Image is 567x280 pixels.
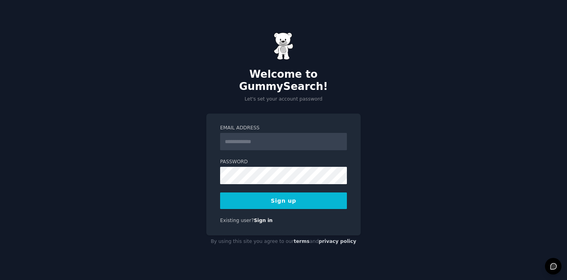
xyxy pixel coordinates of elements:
[254,218,273,223] a: Sign in
[294,239,309,244] a: terms
[220,192,347,209] button: Sign up
[220,125,347,132] label: Email Address
[274,32,293,60] img: Gummy Bear
[220,218,254,223] span: Existing user?
[206,68,361,93] h2: Welcome to GummySearch!
[206,96,361,103] p: Let's set your account password
[319,239,356,244] a: privacy policy
[220,159,347,166] label: Password
[206,235,361,248] div: By using this site you agree to our and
